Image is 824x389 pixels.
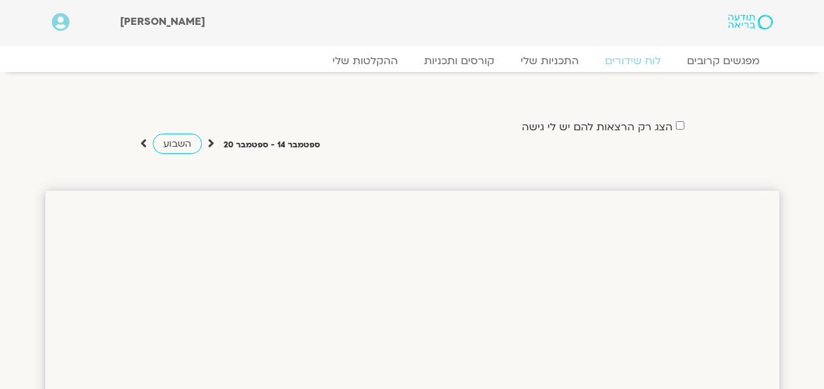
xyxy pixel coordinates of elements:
[674,54,773,67] a: מפגשים קרובים
[163,138,191,150] span: השבוע
[411,54,507,67] a: קורסים ותכניות
[319,54,411,67] a: ההקלטות שלי
[120,14,205,29] span: [PERSON_NAME]
[592,54,674,67] a: לוח שידורים
[224,138,320,152] p: ספטמבר 14 - ספטמבר 20
[52,54,773,67] nav: Menu
[522,121,673,133] label: הצג רק הרצאות להם יש לי גישה
[153,134,202,154] a: השבוע
[507,54,592,67] a: התכניות שלי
